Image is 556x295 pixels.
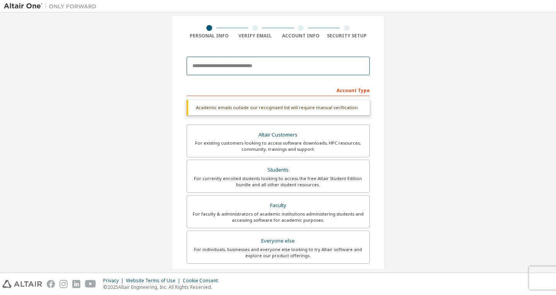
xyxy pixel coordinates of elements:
[192,200,365,211] div: Faculty
[4,2,100,10] img: Altair One
[72,280,80,288] img: linkedin.svg
[126,278,183,284] div: Website Terms of Use
[183,278,223,284] div: Cookie Consent
[278,33,324,39] div: Account Info
[2,280,42,288] img: altair_logo.svg
[232,33,278,39] div: Verify Email
[103,278,126,284] div: Privacy
[187,33,233,39] div: Personal Info
[103,284,223,290] p: © 2025 Altair Engineering, Inc. All Rights Reserved.
[192,140,365,152] div: For existing customers looking to access software downloads, HPC resources, community, trainings ...
[192,211,365,223] div: For faculty & administrators of academic institutions administering students and accessing softwa...
[192,130,365,140] div: Altair Customers
[192,236,365,246] div: Everyone else
[187,84,370,96] div: Account Type
[60,280,68,288] img: instagram.svg
[187,100,370,115] div: Academic emails outside our recognised list will require manual verification.
[47,280,55,288] img: facebook.svg
[192,165,365,175] div: Students
[192,246,365,259] div: For individuals, businesses and everyone else looking to try Altair software and explore our prod...
[192,175,365,188] div: For currently enrolled students looking to access the free Altair Student Edition bundle and all ...
[85,280,96,288] img: youtube.svg
[324,33,370,39] div: Security Setup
